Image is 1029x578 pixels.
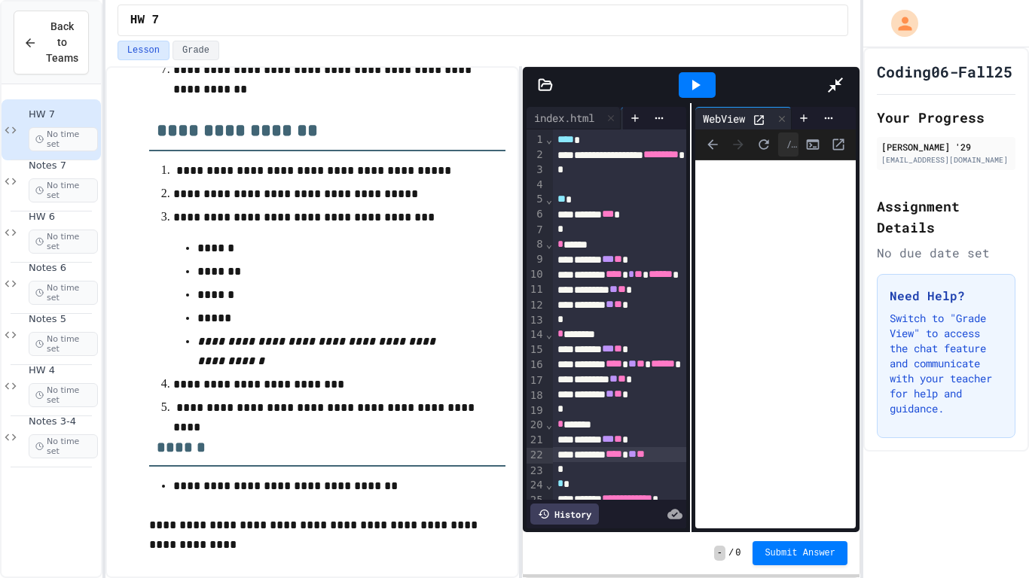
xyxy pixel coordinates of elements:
div: index.html [527,107,621,129]
span: No time set [29,434,98,458]
span: Notes 3-4 [29,415,98,428]
div: 11 [527,282,545,297]
div: 7 [527,223,545,238]
span: No time set [29,230,98,254]
span: Notes 2 [29,467,98,479]
button: Refresh [753,133,775,156]
div: 12 [527,298,545,313]
span: No time set [29,332,98,356]
div: 20 [527,418,545,433]
div: 8 [527,237,545,252]
span: No time set [29,383,98,407]
div: 14 [527,327,545,342]
div: 18 [527,388,545,403]
button: Submit Answer [753,541,847,565]
div: 17 [527,373,545,388]
div: 23 [527,464,545,479]
span: / [728,547,734,559]
div: 10 [527,267,545,282]
div: 19 [527,403,545,418]
div: [PERSON_NAME] '29 [881,140,1011,154]
span: HW 7 [130,11,159,29]
div: 1 [527,132,545,148]
span: Back [701,133,724,156]
div: WebView [695,107,792,129]
div: 4 [527,178,545,193]
div: 24 [527,478,545,493]
div: 3 [527,163,545,178]
div: index.html [527,110,602,126]
span: Notes 5 [29,313,98,326]
span: Fold line [545,238,553,250]
span: No time set [29,127,98,151]
div: styles.css [621,107,715,129]
div: [EMAIL_ADDRESS][DOMAIN_NAME] [881,154,1011,166]
div: My Account [875,6,922,41]
button: Back to Teams [14,11,89,75]
h2: Assignment Details [877,196,1015,238]
button: Open in new tab [827,133,850,156]
span: Fold line [545,328,553,340]
span: Forward [727,133,750,156]
span: Fold line [545,133,553,145]
div: WebView [695,111,753,126]
div: 2 [527,148,545,163]
div: 22 [527,448,545,463]
span: Submit Answer [765,547,835,559]
p: Switch to "Grade View" to access the chat feature and communicate with your teacher for help and ... [890,311,1003,416]
h1: Coding06-Fall25 [877,61,1012,82]
span: Notes 6 [29,262,98,275]
span: Back to Teams [46,19,78,66]
span: - [714,546,725,561]
button: Lesson [118,41,169,60]
div: 16 [527,357,545,373]
div: History [530,503,599,525]
h2: Your Progress [877,107,1015,128]
div: 25 [527,493,545,508]
div: 5 [527,192,545,207]
span: HW 6 [29,211,98,224]
div: 15 [527,342,545,357]
button: Grade [173,41,219,60]
span: Fold line [545,479,553,491]
span: Fold line [545,418,553,430]
div: styles.css [621,111,696,126]
div: 21 [527,433,545,448]
span: No time set [29,178,98,202]
span: Notes 7 [29,160,98,172]
iframe: Web Preview [695,160,856,529]
span: 0 [735,547,740,559]
span: Fold line [545,193,553,205]
div: No due date set [877,244,1015,262]
span: HW 4 [29,364,98,377]
div: 13 [527,313,545,328]
span: No time set [29,281,98,305]
div: / [778,132,798,157]
button: Console [802,133,824,156]
span: HW 7 [29,108,98,121]
div: 9 [527,252,545,267]
h3: Need Help? [890,287,1003,305]
div: 6 [527,207,545,222]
